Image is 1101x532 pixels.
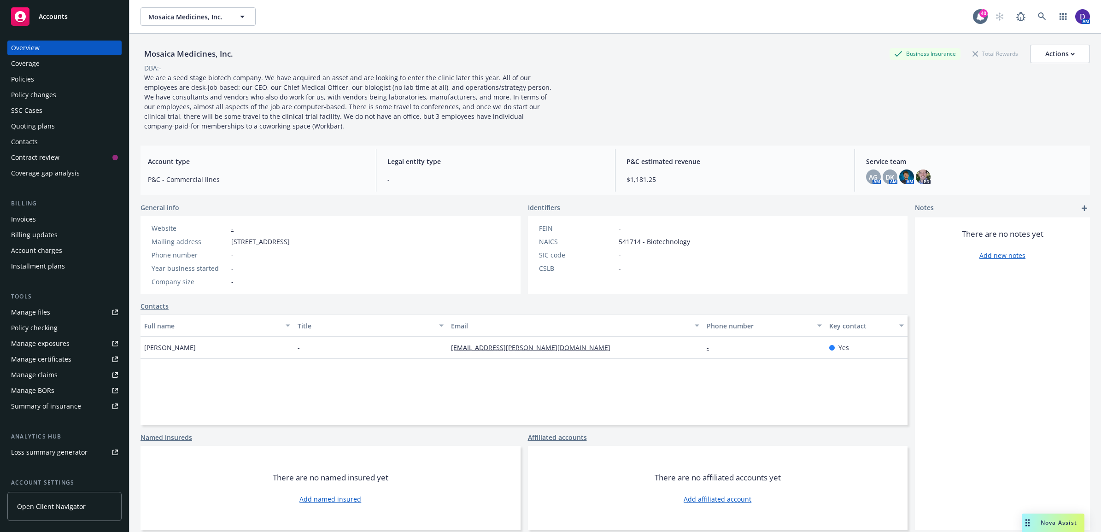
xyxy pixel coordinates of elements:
div: Mailing address [152,237,228,246]
span: - [619,263,621,273]
a: Search [1033,7,1051,26]
a: Policies [7,72,122,87]
button: Actions [1030,45,1090,63]
a: add [1079,203,1090,214]
span: Legal entity type [387,157,604,166]
span: - [298,343,300,352]
div: Key contact [829,321,894,331]
div: Coverage gap analysis [11,166,80,181]
span: There are no affiliated accounts yet [655,472,781,483]
a: Contacts [7,134,122,149]
div: FEIN [539,223,615,233]
div: Overview [11,41,40,55]
img: photo [916,170,931,184]
span: 541714 - Biotechnology [619,237,690,246]
a: Manage BORs [7,383,122,398]
span: [PERSON_NAME] [144,343,196,352]
div: Installment plans [11,259,65,274]
span: There are no named insured yet [273,472,388,483]
span: Accounts [39,13,68,20]
a: Coverage [7,56,122,71]
button: Full name [141,315,294,337]
div: SIC code [539,250,615,260]
span: Service team [866,157,1083,166]
a: SSC Cases [7,103,122,118]
div: Drag to move [1022,514,1033,532]
span: - [231,277,234,286]
div: Tools [7,292,122,301]
span: AG [869,172,878,182]
span: $1,181.25 [627,175,843,184]
div: Full name [144,321,280,331]
div: Invoices [11,212,36,227]
a: - [231,224,234,233]
span: - [231,250,234,260]
div: NAICS [539,237,615,246]
a: Manage claims [7,368,122,382]
div: Actions [1045,45,1075,63]
img: photo [1075,9,1090,24]
a: Coverage gap analysis [7,166,122,181]
a: Summary of insurance [7,399,122,414]
div: Account settings [7,478,122,487]
span: Notes [915,203,934,214]
div: 40 [979,9,988,18]
a: Quoting plans [7,119,122,134]
button: Phone number [703,315,826,337]
a: Policy checking [7,321,122,335]
div: Manage BORs [11,383,54,398]
img: photo [899,170,914,184]
button: Email [447,315,703,337]
div: Title [298,321,433,331]
a: Policy changes [7,88,122,102]
a: - [707,343,716,352]
button: Mosaica Medicines, Inc. [141,7,256,26]
a: Accounts [7,4,122,29]
a: Overview [7,41,122,55]
div: Contract review [11,150,59,165]
span: There are no notes yet [962,228,1043,240]
div: Company size [152,277,228,286]
span: Open Client Navigator [17,502,86,511]
a: Manage files [7,305,122,320]
span: General info [141,203,179,212]
div: Quoting plans [11,119,55,134]
div: Loss summary generator [11,445,88,460]
div: Manage files [11,305,50,320]
span: - [231,263,234,273]
span: - [619,223,621,233]
div: Phone number [152,250,228,260]
a: Manage exposures [7,336,122,351]
span: - [387,175,604,184]
a: Start snowing [990,7,1009,26]
span: Nova Assist [1041,519,1077,526]
a: Loss summary generator [7,445,122,460]
div: Policies [11,72,34,87]
a: Affiliated accounts [528,433,587,442]
span: We are a seed stage biotech company. We have acquired an asset and are looking to enter the clini... [144,73,553,130]
div: DBA: - [144,63,161,73]
div: SSC Cases [11,103,42,118]
a: [EMAIL_ADDRESS][PERSON_NAME][DOMAIN_NAME] [451,343,618,352]
a: Invoices [7,212,122,227]
a: Installment plans [7,259,122,274]
div: Total Rewards [968,48,1023,59]
a: Account charges [7,243,122,258]
span: P&C estimated revenue [627,157,843,166]
span: P&C - Commercial lines [148,175,365,184]
div: Coverage [11,56,40,71]
span: Mosaica Medicines, Inc. [148,12,228,22]
div: Business Insurance [890,48,960,59]
div: Contacts [11,134,38,149]
a: Contract review [7,150,122,165]
div: Billing updates [11,228,58,242]
a: Add affiliated account [684,494,751,504]
div: Billing [7,199,122,208]
a: Manage certificates [7,352,122,367]
span: [STREET_ADDRESS] [231,237,290,246]
div: Year business started [152,263,228,273]
div: Account charges [11,243,62,258]
div: Email [451,321,689,331]
a: Report a Bug [1012,7,1030,26]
